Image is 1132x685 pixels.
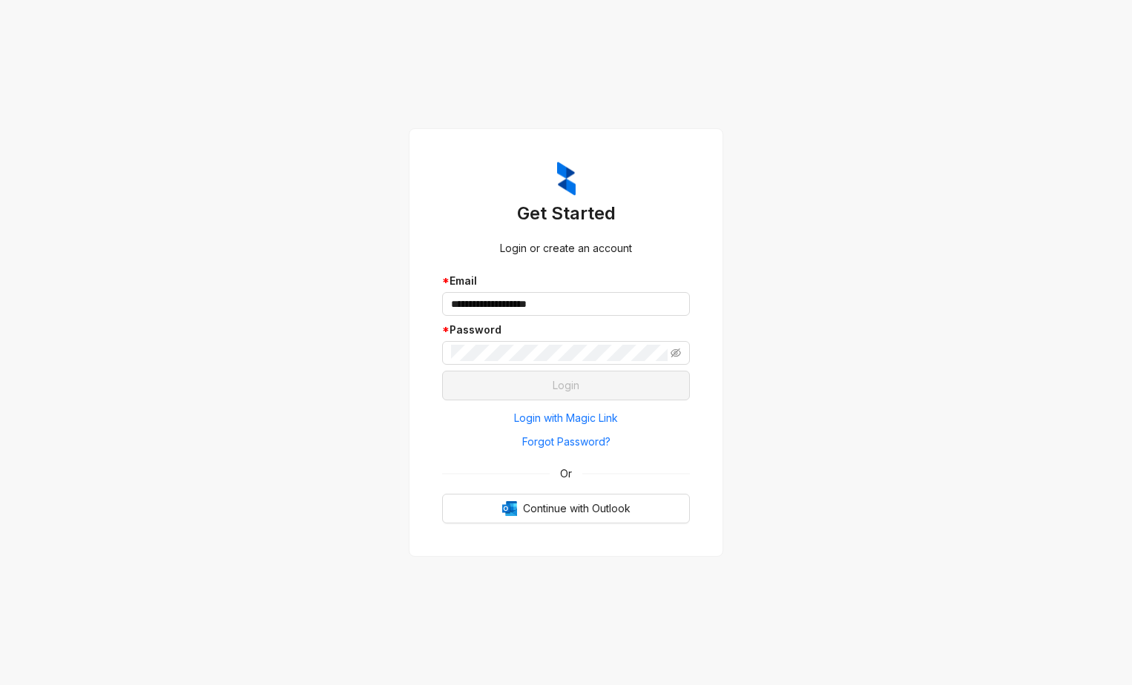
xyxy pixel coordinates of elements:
span: Or [550,466,582,482]
button: Login [442,371,690,400]
img: Outlook [502,501,517,516]
span: eye-invisible [671,348,681,358]
span: Login with Magic Link [514,410,618,426]
div: Email [442,273,690,289]
button: Forgot Password? [442,430,690,454]
button: OutlookContinue with Outlook [442,494,690,523]
img: ZumaIcon [557,162,576,196]
div: Login or create an account [442,240,690,257]
h3: Get Started [442,202,690,225]
span: Continue with Outlook [523,500,631,517]
span: Forgot Password? [522,434,611,450]
div: Password [442,322,690,338]
button: Login with Magic Link [442,406,690,430]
